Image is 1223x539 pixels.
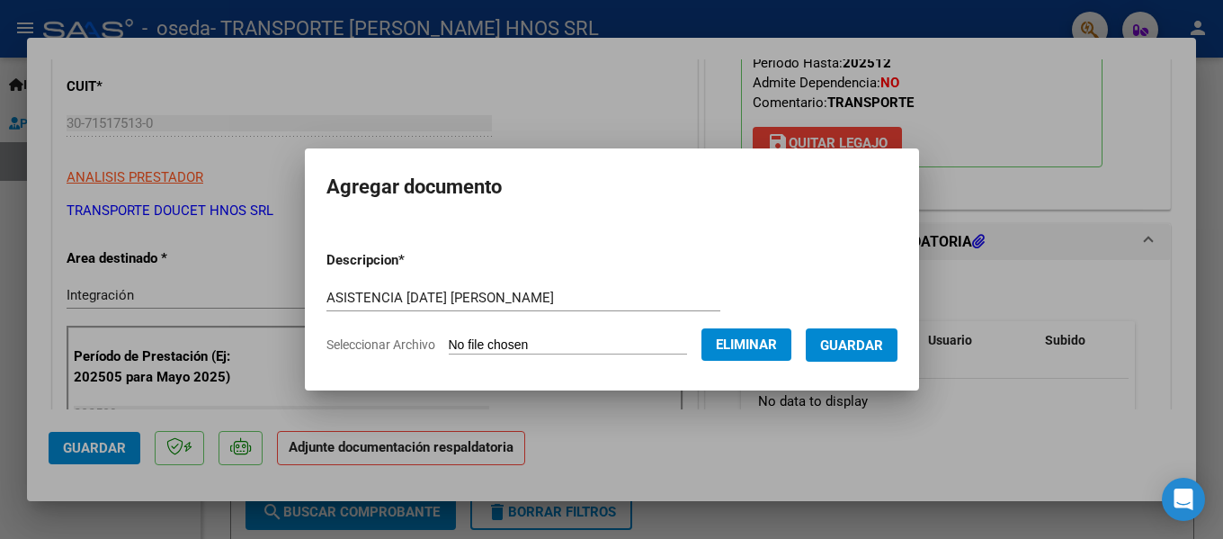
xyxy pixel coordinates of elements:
span: Eliminar [716,337,777,353]
button: Eliminar [701,328,791,361]
h2: Agregar documento [326,170,897,204]
button: Guardar [806,328,897,362]
div: Open Intercom Messenger [1162,478,1205,521]
span: Guardar [820,337,883,354]
p: Descripcion [326,250,498,271]
span: Seleccionar Archivo [326,337,435,352]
